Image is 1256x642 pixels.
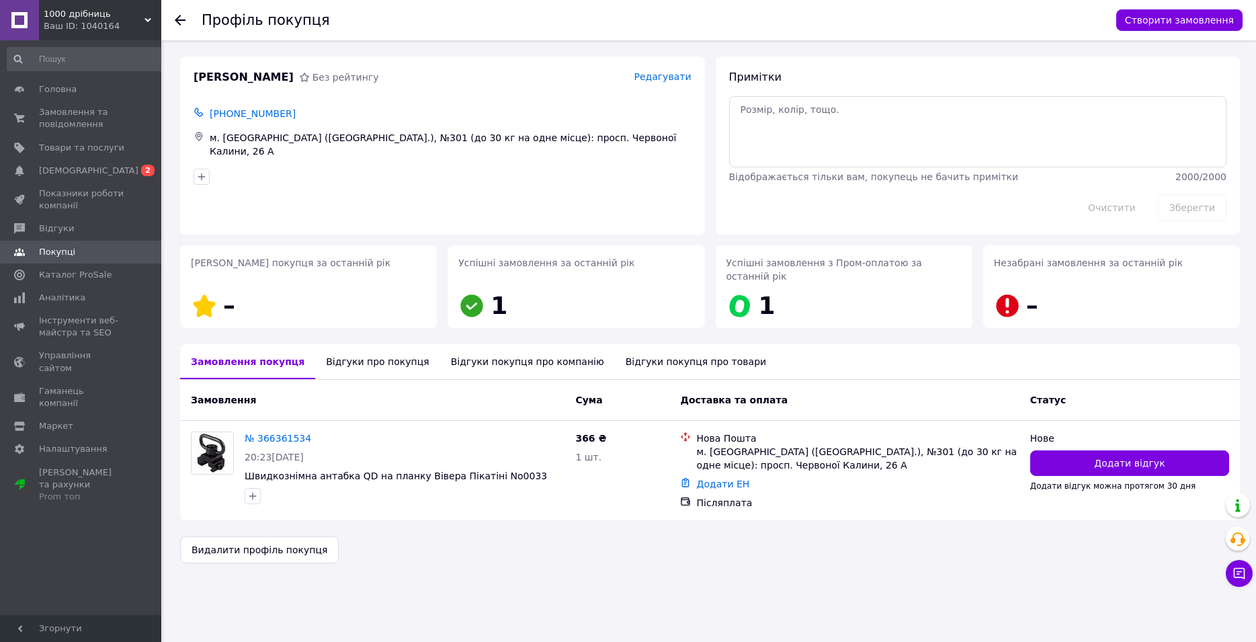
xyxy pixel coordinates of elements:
[39,106,124,130] span: Замовлення та повідомлення
[575,395,602,405] span: Cума
[458,257,634,268] span: Успішні замовлення за останній рік
[210,108,296,119] span: [PHONE_NUMBER]
[1030,481,1196,491] span: Додати відгук можна протягом 30 дня
[39,165,138,177] span: [DEMOGRAPHIC_DATA]
[207,128,694,161] div: м. [GEOGRAPHIC_DATA] ([GEOGRAPHIC_DATA].), №301 (до 30 кг на одне місце): просп. Червоної Калини,...
[759,292,776,319] span: 1
[39,223,74,235] span: Відгуки
[696,479,749,489] a: Додати ЕН
[175,13,185,27] div: Повернутися назад
[141,165,155,176] span: 2
[729,171,1019,182] span: Відображається тільки вам, покупець не бачить примітки
[194,70,294,85] span: [PERSON_NAME]
[440,344,615,379] div: Відгуки покупця про компанію
[1226,560,1253,587] button: Чат з покупцем
[1094,456,1165,470] span: Додати відгук
[1116,9,1243,31] button: Створити замовлення
[615,344,777,379] div: Відгуки покупця про товари
[634,71,691,82] span: Редагувати
[1175,171,1226,182] span: 2000 / 2000
[39,292,85,304] span: Аналітика
[729,71,782,83] span: Примітки
[191,395,256,405] span: Замовлення
[245,471,547,481] a: Швидкознімна антабка QD на планку Вівера Пікатіні No0033
[726,257,922,282] span: Успішні замовлення з Пром-оплатою за останній рік
[39,491,124,503] div: Prom топ
[39,188,124,212] span: Показники роботи компанії
[994,257,1183,268] span: Незабрані замовлення за останній рік
[180,536,339,563] button: Видалити профіль покупця
[315,344,439,379] div: Відгуки про покупця
[696,496,1019,510] div: Післяплата
[696,445,1019,472] div: м. [GEOGRAPHIC_DATA] ([GEOGRAPHIC_DATA].), №301 (до 30 кг на одне місце): просп. Червоної Калини,...
[39,142,124,154] span: Товари та послуги
[245,452,304,463] span: 20:23[DATE]
[575,452,601,463] span: 1 шт.
[39,350,124,374] span: Управління сайтом
[245,433,311,444] a: № 366361534
[39,246,75,258] span: Покупці
[696,432,1019,445] div: Нова Пошта
[1030,432,1229,445] div: Нове
[39,269,112,281] span: Каталог ProSale
[1030,395,1066,405] span: Статус
[39,420,73,432] span: Маркет
[191,257,390,268] span: [PERSON_NAME] покупця за останній рік
[39,467,124,504] span: [PERSON_NAME] та рахунки
[180,344,315,379] div: Замовлення покупця
[44,20,161,32] div: Ваш ID: 1040164
[39,385,124,409] span: Гаманець компанії
[202,12,330,28] h1: Профіль покупця
[192,432,233,474] img: Фото товару
[191,432,234,475] a: Фото товару
[312,72,379,83] span: Без рейтингу
[39,83,77,95] span: Головна
[680,395,788,405] span: Доставка та оплата
[575,433,606,444] span: 366 ₴
[39,443,108,455] span: Налаштування
[7,47,166,71] input: Пошук
[1030,450,1229,476] button: Додати відгук
[491,292,507,319] span: 1
[39,315,124,339] span: Інструменти веб-майстра та SEO
[1026,292,1038,319] span: –
[44,8,144,20] span: 1000 дрібниць
[223,292,235,319] span: –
